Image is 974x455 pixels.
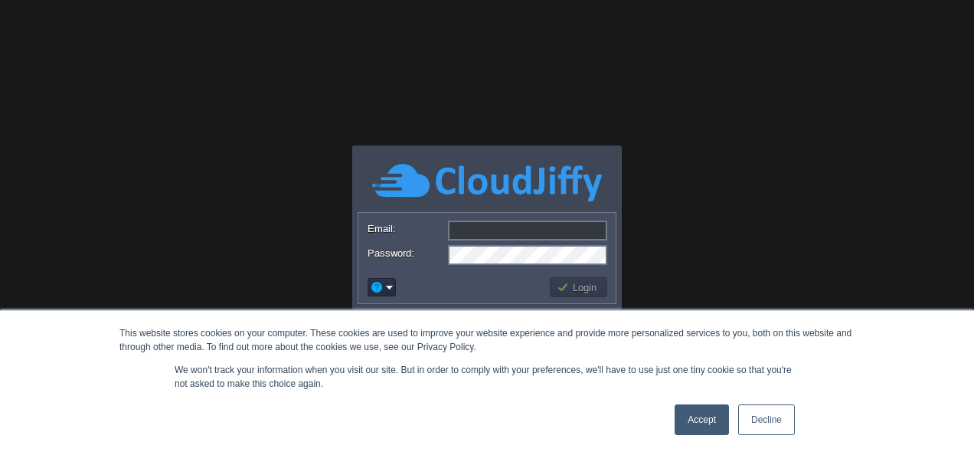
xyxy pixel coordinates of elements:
[738,404,795,435] a: Decline
[368,245,446,261] label: Password:
[372,162,602,204] img: CloudJiffy
[368,221,446,237] label: Email:
[175,363,799,391] p: We won't track your information when you visit our site. But in order to comply with your prefere...
[119,326,855,354] div: This website stores cookies on your computer. These cookies are used to improve your website expe...
[557,280,601,294] button: Login
[675,404,729,435] a: Accept
[910,394,959,440] iframe: chat widget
